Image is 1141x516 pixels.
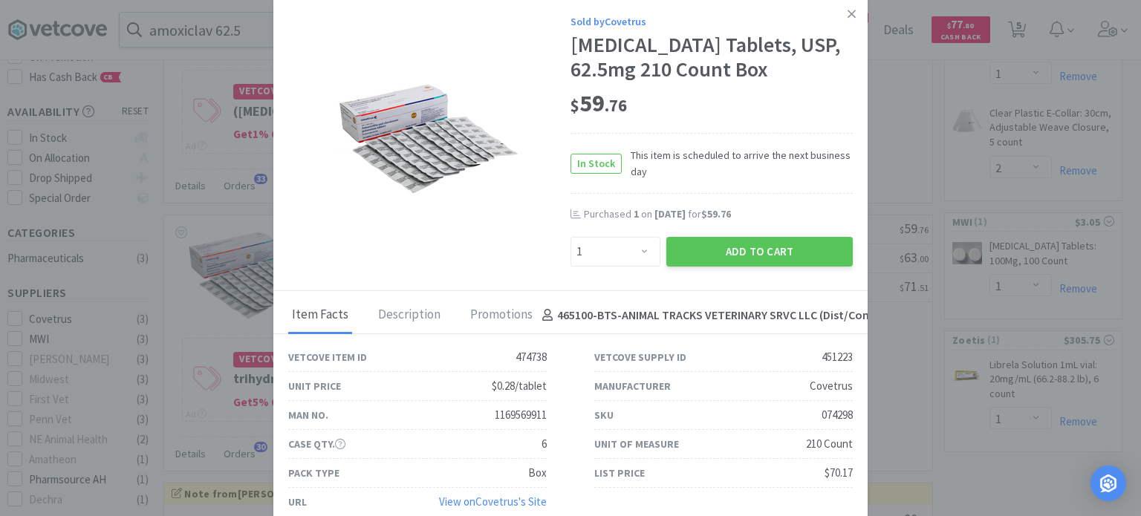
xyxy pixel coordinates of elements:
[810,377,853,395] div: Covetrus
[288,465,339,481] div: Pack Type
[654,207,686,221] span: [DATE]
[536,306,883,325] h4: 465100-BTS - ANIMAL TRACKS VETERINARY SRVC LLC (Dist/Comp)
[337,82,522,197] img: 099c5528528a4af689ff2dd837d78df9_451223.png
[622,147,853,180] span: This item is scheduled to arrive the next business day
[288,378,341,394] div: Unit Price
[492,377,547,395] div: $0.28/tablet
[822,348,853,366] div: 451223
[570,88,627,118] span: 59
[495,406,547,424] div: 1169569911
[806,435,853,453] div: 210 Count
[467,297,536,334] div: Promotions
[288,407,328,423] div: Man No.
[594,436,679,452] div: Unit of Measure
[374,297,444,334] div: Description
[571,154,621,173] span: In Stock
[594,349,686,365] div: Vetcove Supply ID
[542,435,547,453] div: 6
[288,297,352,334] div: Item Facts
[594,465,645,481] div: List Price
[666,237,853,267] button: Add to Cart
[516,348,547,366] div: 474738
[822,406,853,424] div: 074298
[1090,466,1126,501] div: Open Intercom Messenger
[288,436,345,452] div: Case Qty.
[594,407,614,423] div: SKU
[439,494,547,509] a: View onCovetrus's Site
[594,378,671,394] div: Manufacturer
[528,464,547,482] div: Box
[570,33,853,82] div: [MEDICAL_DATA] Tablets, USP, 62.5mg 210 Count Box
[634,207,639,221] span: 1
[701,207,731,221] span: $59.76
[825,464,853,482] div: $70.17
[605,95,627,116] span: . 76
[570,95,579,116] span: $
[288,494,307,510] div: URL
[570,13,853,30] div: Sold by Covetrus
[288,349,367,365] div: Vetcove Item ID
[584,207,853,222] div: Purchased on for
